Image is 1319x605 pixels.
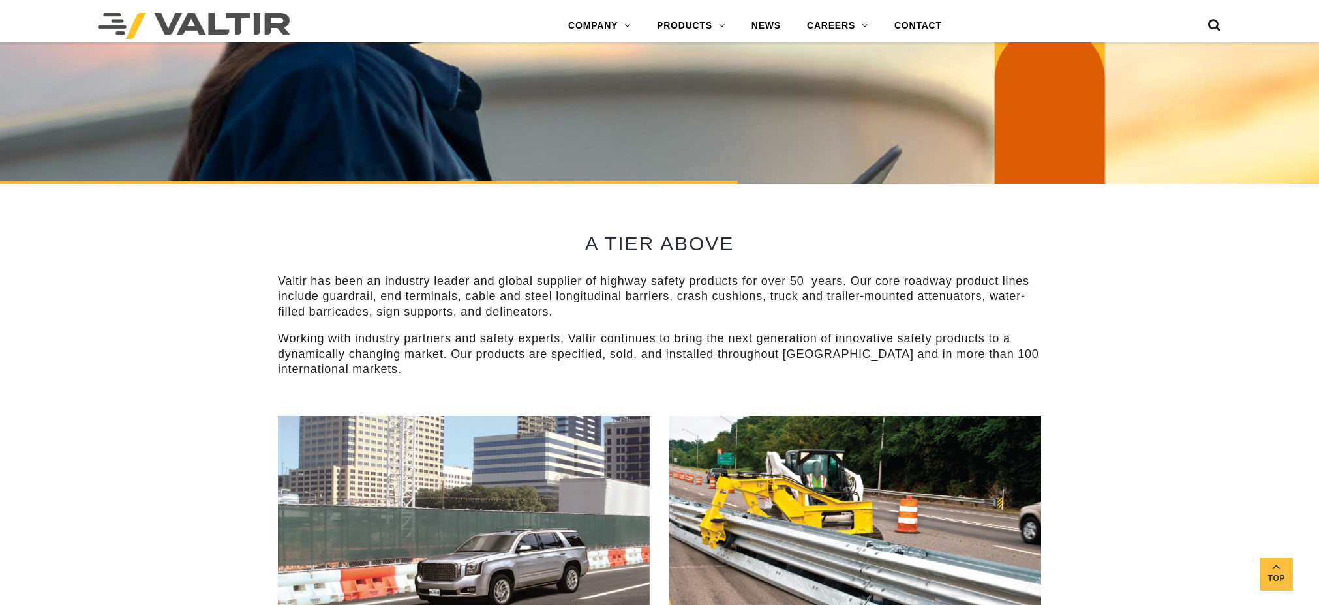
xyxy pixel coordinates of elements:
p: Valtir has been an industry leader and global supplier of highway safety products for over 50 yea... [278,274,1041,319]
a: PRODUCTS [644,13,738,39]
a: COMPANY [555,13,644,39]
span: Top [1260,571,1293,586]
a: NEWS [738,13,794,39]
img: Valtir [98,13,290,39]
a: CONTACT [881,13,955,39]
p: Working with industry partners and safety experts, Valtir continues to bring the next generation ... [278,331,1041,377]
a: Top [1260,558,1293,591]
h2: A TIER ABOVE [278,233,1041,254]
a: CAREERS [794,13,881,39]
